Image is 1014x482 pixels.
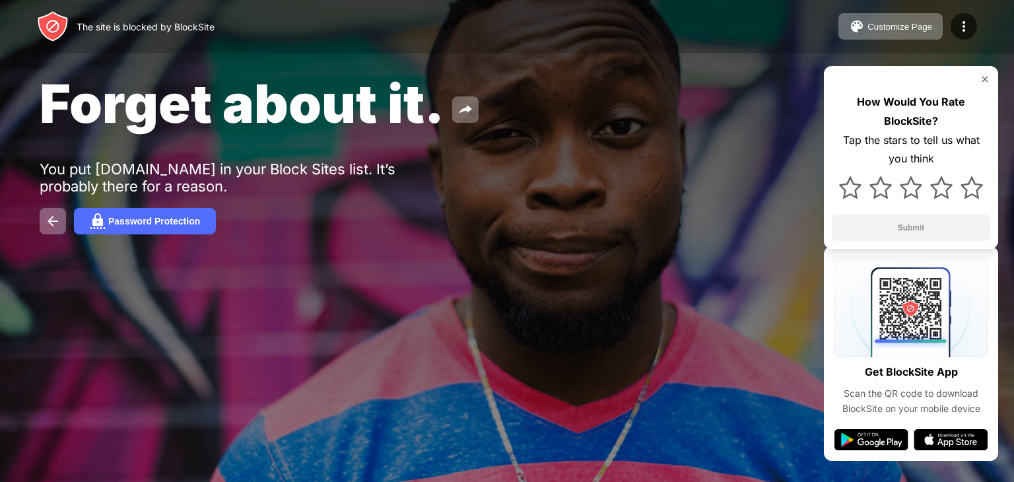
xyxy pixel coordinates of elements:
[832,215,990,241] button: Submit
[45,213,61,229] img: back.svg
[834,257,988,357] img: qrcode.svg
[108,216,200,226] div: Password Protection
[914,429,988,450] img: app-store.svg
[834,429,908,450] img: google-play.svg
[865,362,958,382] div: Get BlockSite App
[40,71,444,135] span: Forget about it.
[961,176,983,199] img: star.svg
[832,92,990,131] div: How Would You Rate BlockSite?
[40,160,448,195] div: You put [DOMAIN_NAME] in your Block Sites list. It’s probably there for a reason.
[900,176,922,199] img: star.svg
[980,74,990,85] img: rate-us-close.svg
[90,213,106,229] img: password.svg
[849,18,865,34] img: pallet.svg
[834,386,988,416] div: Scan the QR code to download BlockSite on your mobile device
[956,18,972,34] img: menu-icon.svg
[838,13,943,40] button: Customize Page
[930,176,953,199] img: star.svg
[867,22,932,32] div: Customize Page
[839,176,862,199] img: star.svg
[37,11,69,42] img: header-logo.svg
[457,102,473,118] img: share.svg
[832,131,990,169] div: Tap the stars to tell us what you think
[74,208,216,234] button: Password Protection
[869,176,892,199] img: star.svg
[77,21,215,32] div: The site is blocked by BlockSite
